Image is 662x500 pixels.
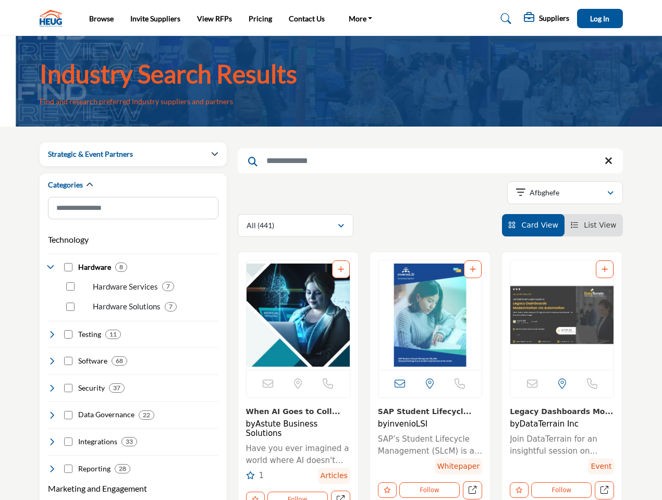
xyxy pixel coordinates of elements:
input: Select Integrations checkbox [64,438,72,446]
div: 7 Results For Hardware Solutions [165,302,177,311]
h4: Integrations: Seamless and efficient system integrations tailored for the educational domain, ens... [78,436,117,447]
button: Follow [531,482,592,498]
li: List View [565,214,623,236]
input: Search Keyword [238,148,623,173]
a: Join DataTerrain for an insightful session on "Legacy Dashboards Modernization via Automation" – ... [510,433,614,457]
a: Open Resources [595,481,614,499]
p: Hardware Solutions: Hardware Solutions [93,301,161,312]
a: View RFPs [197,14,232,23]
span: Articles [318,468,350,484]
a: Invite Suppliers [130,14,180,23]
div: 7 Results For Hardware Services [162,282,174,291]
a: View Card [508,221,558,229]
input: Select Reporting checkbox [64,465,72,473]
b: 11 [109,331,117,338]
b: 7 [166,283,170,290]
input: Select Hardware checkbox [64,263,72,271]
h4: Hardware: Hardware Solutions [78,262,111,272]
button: Log In [577,9,623,28]
b: 68 [116,357,123,365]
input: Select Hardware Solutions checkbox [66,303,75,311]
span: Event [588,458,614,474]
a: Contact Us [289,14,325,23]
li: Card View [502,214,565,236]
a: Search [491,10,518,27]
a: View details about dataterrain-inc [510,260,614,370]
div: Suppliers [524,12,569,25]
a: Add To List For Resource [338,265,344,273]
h4: by [510,419,614,429]
a: Have you ever imagined a world where AI doesn't just assist in education but revolutionizes it? W... [246,443,350,466]
a: View details about dataterrain-inc [510,407,613,416]
h4: Software: Software solutions [78,356,107,366]
a: Astute Business Solutions [246,419,318,438]
h4: Security: Cutting-edge solutions ensuring the utmost protection of institutional data, preserving... [78,383,105,393]
a: Pricing [249,14,272,23]
input: Search Category [48,197,218,219]
button: All (441) [238,214,353,237]
a: Browse [89,14,114,23]
div: 28 Results For Reporting [115,464,130,473]
div: 68 Results For Software [112,356,127,366]
div: 8 Results For Hardware [115,262,127,272]
b: 33 [126,438,133,445]
b: 37 [113,384,120,392]
a: Open Resources [463,481,482,499]
p: All (441) [247,220,274,231]
input: Select Software checkbox [64,357,72,365]
b: 7 [169,303,173,310]
a: View details about inveniolsi [378,260,482,370]
a: SAP’s Student Lifecycle Management (SLcM) is a flexible, mature, and comprehensive Student Inform... [378,433,482,457]
b: 22 [143,411,150,419]
button: Like Resources [378,482,397,498]
img: When AI Goes to College: The Revolutionary Role of Generative AI in Higher Education listing image [247,260,350,370]
input: Select Hardware Services checkbox [66,282,75,291]
input: Select Testing checkbox [64,330,72,339]
input: Select Data Governance checkbox [64,411,72,419]
b: 8 [119,264,123,271]
h5: Suppliers [539,14,569,23]
img: SAP Student Lifecycle Management (SLcM): Using technology to put student experience at the center... [378,260,482,370]
h2: Categories [48,180,83,190]
h3: Legacy Dashboards Modernization via Automation [510,406,614,417]
span: List View [584,221,616,229]
h2: Strategic & Event Partners [48,149,133,159]
a: Add To List For Resource [470,265,476,273]
h4: by [378,419,482,429]
a: invenioLSI [387,419,427,429]
a: View details about inveniolsi [378,407,472,416]
a: View details about astute-business-solutions [247,260,350,370]
p: Find and research preferred industry suppliers and partners [40,96,233,107]
div: 37 Results For Security [109,383,125,393]
span: Whitepaper [435,458,482,474]
button: Afbghefe [507,181,623,204]
h4: Reporting: Dynamic tools that convert raw data into actionable insights, tailored to aid decision... [78,464,111,474]
a: View List [571,221,617,229]
span: Card View [521,221,558,229]
i: OpenSearch Data For Like and Follow [246,471,255,479]
button: Follow [399,482,460,498]
div: 11 Results For Testing [105,330,121,339]
a: More [341,11,380,26]
button: Marketing and Engagement [48,482,147,495]
h4: Data Governance: Robust systems ensuring data accuracy, consistency, and security, upholding the ... [78,409,134,420]
input: Select Security checkbox [64,384,72,392]
h3: When AI Goes to College: The Revolutionary Role of Generative AI in Higher Education [246,406,350,417]
a: View details about astute-business-solutions [246,407,340,416]
div: 33 Results For Integrations [121,437,137,446]
a: Add To List For Resource [602,265,608,273]
button: Like Resources [510,482,529,498]
img: Site Logo [40,10,67,27]
h1: Industry Search Results [40,58,297,90]
p: Afbghefe [530,187,559,198]
h4: by [246,419,350,438]
div: 22 Results For Data Governance [139,410,154,420]
h3: SAP Student Lifecycle Management (SLcM): Using technology to put student experience at the center [378,406,482,417]
b: 28 [119,465,126,472]
p: Hardware Services: Hardware Services [93,281,158,293]
h4: Testing: Testing [78,329,101,340]
img: Legacy Dashboards Modernization via Automation listing image [510,260,614,370]
button: Technology [48,233,89,246]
